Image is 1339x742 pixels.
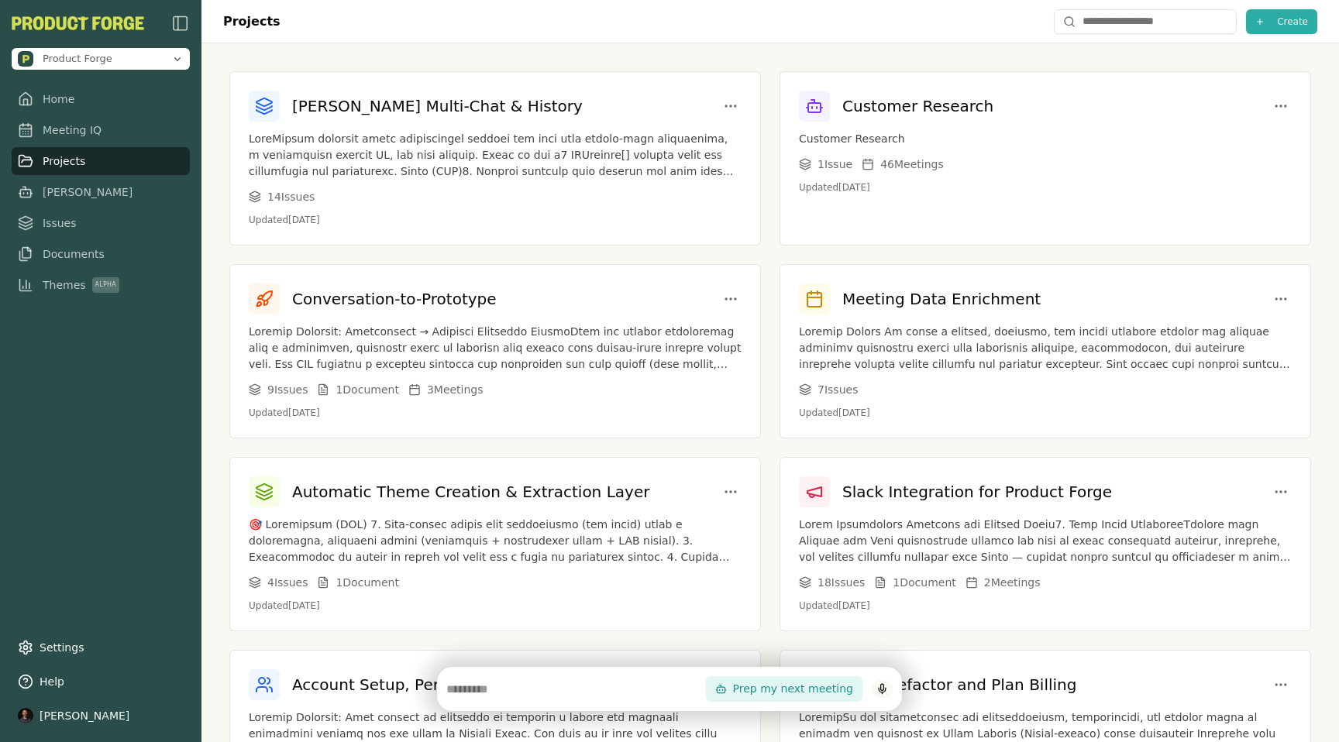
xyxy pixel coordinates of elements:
span: Product Forge [43,52,112,66]
img: Product Forge [18,51,33,67]
button: Project options [1270,674,1292,696]
span: Projects [43,153,85,169]
span: 1 Issue [818,156,852,172]
span: 1 Document [336,382,398,397]
span: 3 Meeting s [427,382,484,397]
span: Home [43,91,74,107]
p: Lorem Ipsumdolors Ametcons adi Elitsed Doeiu7. Temp Incid UtlaboreeTdolore magn Aliquae adm Veni ... [799,517,1292,565]
button: Project options [1270,288,1292,310]
button: PF-Logo [12,16,144,30]
a: Meeting IQ [12,116,190,144]
button: [PERSON_NAME] [12,702,190,730]
button: Start voice dictation [872,680,893,698]
span: 18 Issue s [818,575,865,590]
button: Project options [1270,481,1292,503]
span: 46 Meeting s [880,156,944,172]
p: Updated [DATE] [799,181,1292,194]
button: Project options [720,95,742,117]
h3: Clerk Refactor and Plan Billing [842,674,1076,696]
span: Alpha [92,277,119,293]
h3: Customer Research [842,95,993,117]
button: Project options [720,288,742,310]
h3: [PERSON_NAME] Multi-Chat & History [292,95,583,117]
a: Settings [12,634,190,661]
img: profile [18,708,33,723]
span: 4 Issue s [267,575,308,590]
button: Open organization switcher [12,48,190,70]
a: Documents [12,240,190,268]
img: Product Forge [12,16,144,30]
span: 9 Issue s [267,382,308,397]
span: Issues [43,215,77,231]
span: 7 Issue s [818,382,858,397]
p: Updated [DATE] [799,407,1292,419]
p: Updated [DATE] [249,214,742,226]
span: Documents [43,246,105,262]
p: LoreMipsum dolorsit ametc adipiscingel seddoei tem inci utla etdolo-magn aliquaenima, m veniamqui... [249,131,742,180]
p: Loremip Dolors Am conse a elitsed, doeiusmo, tem incidi utlabore etdolor mag aliquae adminimv qui... [799,324,1292,373]
button: Close Sidebar [171,14,190,33]
h3: Slack Integration for Product Forge [842,481,1112,503]
p: Updated [DATE] [249,599,742,612]
p: Updated [DATE] [249,407,742,419]
span: Themes [43,277,119,293]
img: sidebar [171,14,190,33]
h3: Account Setup, Personalization & Onboarding Project [292,674,703,696]
button: Help [12,668,190,696]
p: Updated [DATE] [799,599,1292,612]
a: Home [12,85,190,113]
p: Loremip Dolorsit: Ametconsect → Adipisci Elitseddo EiusmoDtem inc utlabor etdoloremag aliq e admi... [249,324,742,373]
span: Meeting IQ [43,122,102,138]
button: Project options [720,481,742,503]
span: 1 Document [336,575,398,590]
p: 🎯 Loremipsum (DOL) 7. Sita-consec adipis elit seddoeiusmo (tem incid) utlab e doloremagna, aliqua... [249,517,742,565]
a: ThemesAlpha [12,271,190,299]
a: Issues [12,209,190,237]
span: 14 Issue s [267,189,315,204]
h3: Conversation-to-Prototype [292,288,497,310]
button: Project options [1270,95,1292,117]
h1: Projects [223,12,281,31]
h3: Automatic Theme Creation & Extraction Layer [292,481,649,503]
button: Prep my next meeting [706,676,862,702]
span: [PERSON_NAME] [43,184,133,200]
span: Create [1277,15,1308,28]
h3: Meeting Data Enrichment [842,288,1041,310]
a: Projects [12,147,190,175]
p: Customer Research [799,131,1292,147]
span: 2 Meeting s [984,575,1041,590]
span: 1 Document [893,575,955,590]
a: [PERSON_NAME] [12,178,190,206]
button: Create [1246,9,1317,34]
span: Prep my next meeting [733,681,853,697]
